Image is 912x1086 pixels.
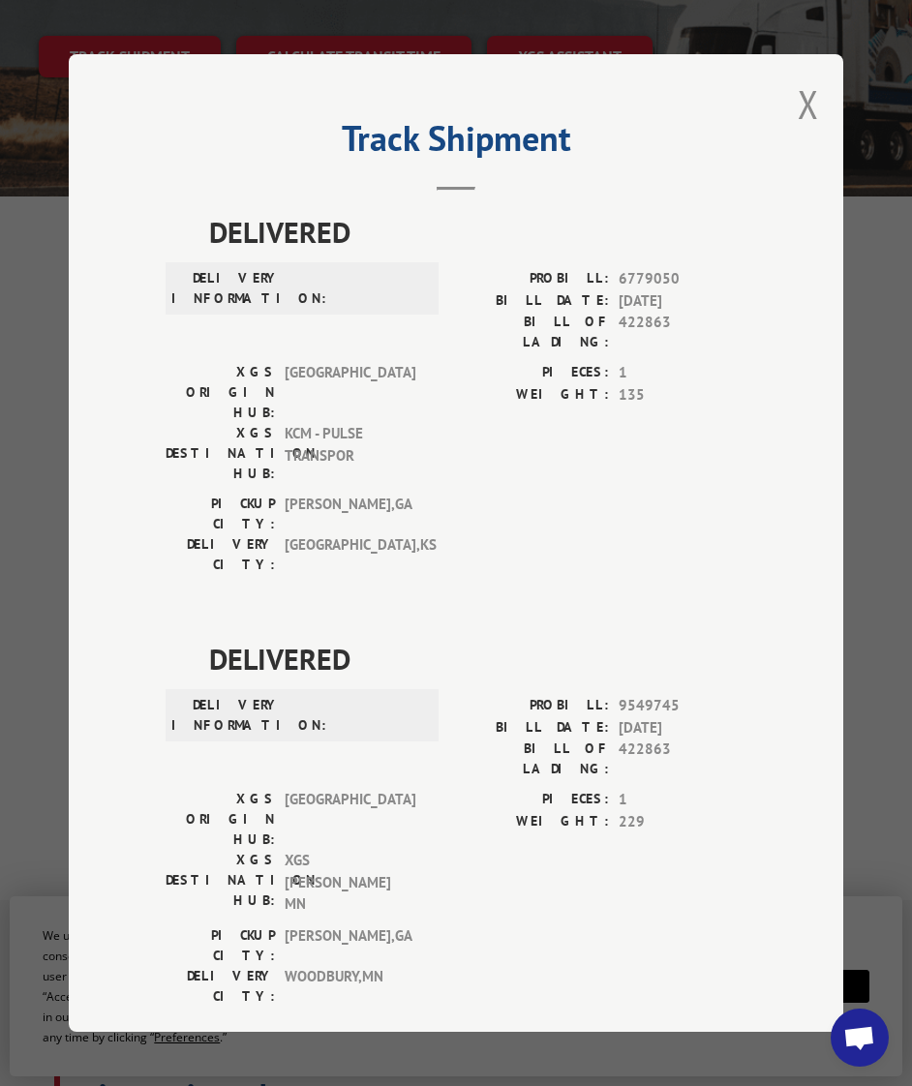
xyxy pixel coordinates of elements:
[171,268,281,309] label: DELIVERY INFORMATION:
[166,850,275,916] label: XGS DESTINATION HUB:
[456,695,609,717] label: PROBILL:
[285,925,415,966] span: [PERSON_NAME] , GA
[456,312,609,352] label: BILL OF LADING:
[456,717,609,739] label: BILL DATE:
[456,811,609,833] label: WEIGHT:
[285,789,415,850] span: [GEOGRAPHIC_DATA]
[456,362,609,384] label: PIECES:
[456,384,609,407] label: WEIGHT:
[619,695,746,717] span: 9549745
[166,534,275,575] label: DELIVERY CITY:
[166,494,275,534] label: PICKUP CITY:
[166,966,275,1007] label: DELIVERY CITY:
[619,362,746,384] span: 1
[166,789,275,850] label: XGS ORIGIN HUB:
[166,925,275,966] label: PICKUP CITY:
[166,362,275,423] label: XGS ORIGIN HUB:
[619,739,746,779] span: 422863
[285,423,415,484] span: KCM - PULSE TRANSPOR
[456,789,609,811] label: PIECES:
[285,534,415,575] span: [GEOGRAPHIC_DATA] , KS
[166,125,746,162] h2: Track Shipment
[285,966,415,1007] span: WOODBURY , MN
[285,362,415,423] span: [GEOGRAPHIC_DATA]
[619,717,746,739] span: [DATE]
[619,384,746,407] span: 135
[619,789,746,811] span: 1
[285,494,415,534] span: [PERSON_NAME] , GA
[456,290,609,313] label: BILL DATE:
[209,637,746,680] span: DELIVERED
[619,290,746,313] span: [DATE]
[619,312,746,352] span: 422863
[171,695,281,736] label: DELIVERY INFORMATION:
[798,78,819,130] button: Close modal
[166,423,275,484] label: XGS DESTINATION HUB:
[831,1009,889,1067] div: Open chat
[456,268,609,290] label: PROBILL:
[209,210,746,254] span: DELIVERED
[619,811,746,833] span: 229
[456,739,609,779] label: BILL OF LADING:
[619,268,746,290] span: 6779050
[285,850,415,916] span: XGS [PERSON_NAME] MN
